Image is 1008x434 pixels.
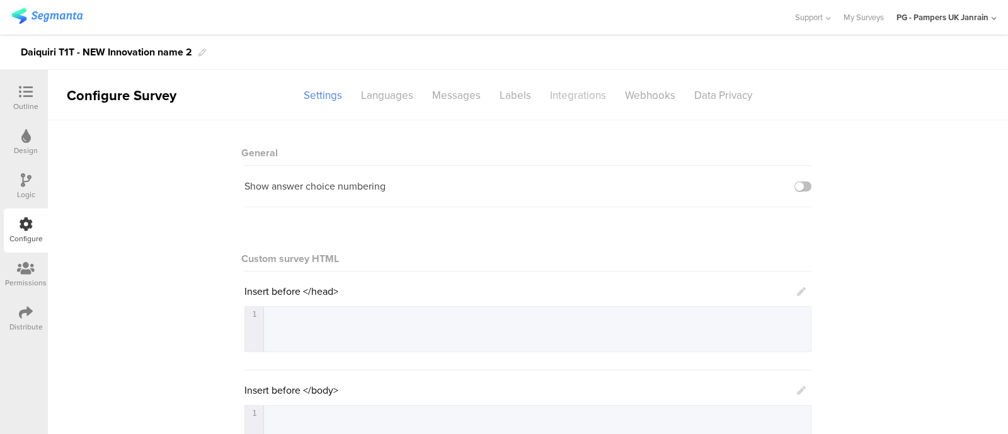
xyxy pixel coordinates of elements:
[244,180,386,193] div: Show answer choice numbering
[11,8,83,24] img: segmanta logo
[14,145,38,156] div: Design
[244,251,811,266] div: Custom survey HTML
[13,101,38,112] div: Outline
[352,84,423,106] div: Languages
[244,284,338,299] span: Insert before </head>
[9,321,43,333] div: Distribute
[294,84,352,106] div: Settings
[245,408,263,418] div: 1
[685,84,762,106] div: Data Privacy
[244,133,811,166] div: General
[423,84,490,106] div: Messages
[244,383,338,397] span: Insert before </body>
[896,11,988,23] div: PG - Pampers UK Janrain
[9,233,43,244] div: Configure
[17,189,35,200] div: Logic
[795,11,823,23] span: Support
[490,84,541,106] div: Labels
[5,277,47,288] div: Permissions
[245,309,263,319] div: 1
[21,42,192,62] div: Daiquiri T1T - NEW Innovation name 2
[541,84,616,106] div: Integrations
[48,85,193,106] div: Configure Survey
[616,84,685,106] div: Webhooks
